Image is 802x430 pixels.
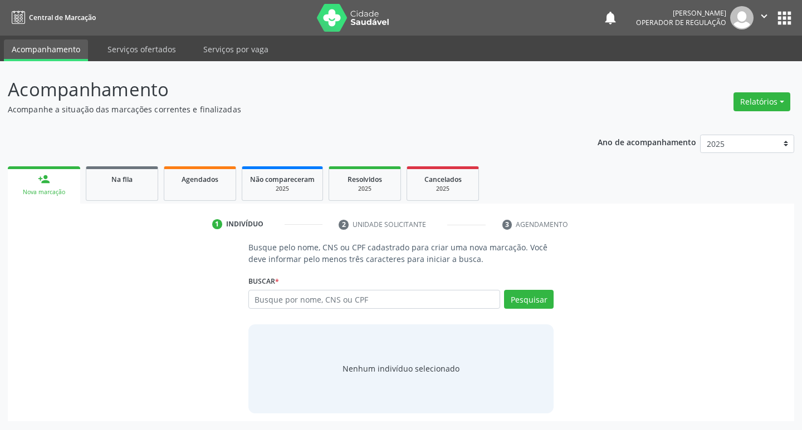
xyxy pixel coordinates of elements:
[504,290,554,309] button: Pesquisar
[111,175,133,184] span: Na fila
[598,135,696,149] p: Ano de acompanhamento
[636,18,726,27] span: Operador de regulação
[758,10,770,22] i: 
[424,175,462,184] span: Cancelados
[603,10,618,26] button: notifications
[415,185,471,193] div: 2025
[636,8,726,18] div: [PERSON_NAME]
[733,92,790,111] button: Relatórios
[226,219,263,229] div: Indivíduo
[8,103,558,115] p: Acompanhe a situação das marcações correntes e finalizadas
[343,363,459,374] div: Nenhum indivíduo selecionado
[730,6,754,29] img: img
[775,8,794,28] button: apps
[8,8,96,27] a: Central de Marcação
[38,173,50,185] div: person_add
[4,39,88,61] a: Acompanhamento
[754,6,775,29] button: 
[8,76,558,103] p: Acompanhamento
[29,13,96,22] span: Central de Marcação
[250,185,315,193] div: 2025
[250,175,315,184] span: Não compareceram
[248,241,554,265] p: Busque pelo nome, CNS ou CPF cadastrado para criar uma nova marcação. Você deve informar pelo men...
[248,273,279,290] label: Buscar
[212,219,222,229] div: 1
[16,188,72,196] div: Nova marcação
[348,175,382,184] span: Resolvidos
[100,39,184,59] a: Serviços ofertados
[195,39,276,59] a: Serviços por vaga
[248,290,501,309] input: Busque por nome, CNS ou CPF
[182,175,218,184] span: Agendados
[337,185,393,193] div: 2025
